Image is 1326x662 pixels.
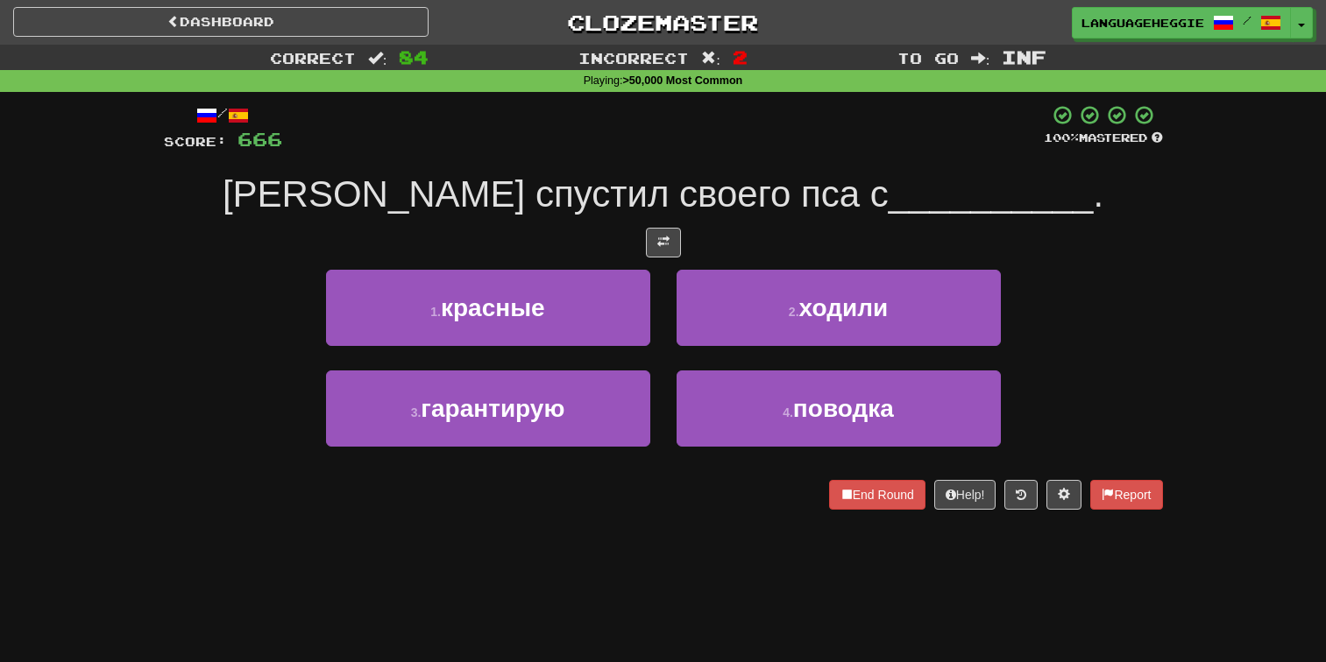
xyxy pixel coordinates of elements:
[326,270,650,346] button: 1.красные
[441,294,545,321] span: красные
[1243,14,1252,26] span: /
[1044,130,1163,146] div: Mastered
[399,46,429,67] span: 84
[164,134,227,149] span: Score:
[411,405,422,419] small: 3 .
[270,49,356,67] span: Correct
[1093,173,1103,215] span: .
[971,51,990,66] span: :
[1072,7,1291,39] a: LanguageHeggie /
[238,128,282,150] span: 666
[934,480,996,510] button: Help!
[326,370,650,447] button: 3.гарантирую
[1002,46,1046,67] span: Inf
[701,51,720,66] span: :
[677,370,1001,447] button: 4.поводка
[889,173,1094,215] span: __________
[793,395,894,422] span: поводка
[646,228,681,257] button: Toggle translation (alt+t)
[223,173,889,215] span: [PERSON_NAME] спустил своего пса с
[455,7,870,38] a: Clozemaster
[789,305,799,319] small: 2 .
[1044,130,1079,144] span: 100 %
[421,395,564,422] span: гарантирую
[164,104,282,126] div: /
[783,405,793,419] small: 4 .
[13,7,429,37] a: Dashboard
[622,74,742,87] strong: >50,000 Most Common
[1004,480,1038,510] button: Round history (alt+y)
[430,305,441,319] small: 1 .
[799,294,889,321] span: ходили
[1090,480,1162,510] button: Report
[368,51,387,66] span: :
[733,46,748,67] span: 2
[897,49,959,67] span: To go
[829,480,925,510] button: End Round
[677,270,1001,346] button: 2.ходили
[1081,15,1204,31] span: LanguageHeggie
[578,49,689,67] span: Incorrect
